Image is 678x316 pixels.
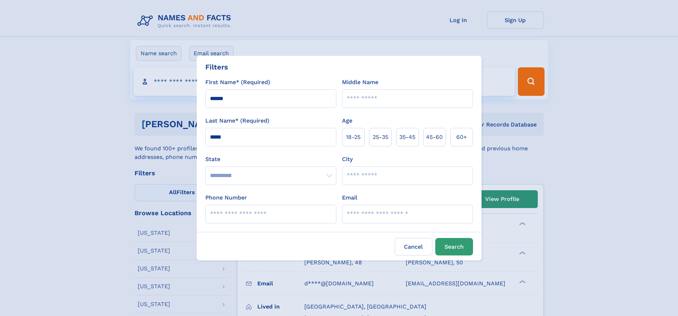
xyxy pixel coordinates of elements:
span: 60+ [456,133,467,141]
label: Age [342,116,352,125]
label: State [205,155,336,164]
label: First Name* (Required) [205,78,270,87]
div: Filters [205,62,228,72]
label: Email [342,193,357,202]
span: 35‑45 [399,133,415,141]
span: 18‑25 [346,133,361,141]
label: Last Name* (Required) [205,116,269,125]
label: City [342,155,353,164]
label: Middle Name [342,78,378,87]
span: 45‑60 [426,133,443,141]
button: Search [435,238,473,255]
label: Phone Number [205,193,247,202]
label: Cancel [395,238,432,255]
span: 25‑35 [373,133,388,141]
